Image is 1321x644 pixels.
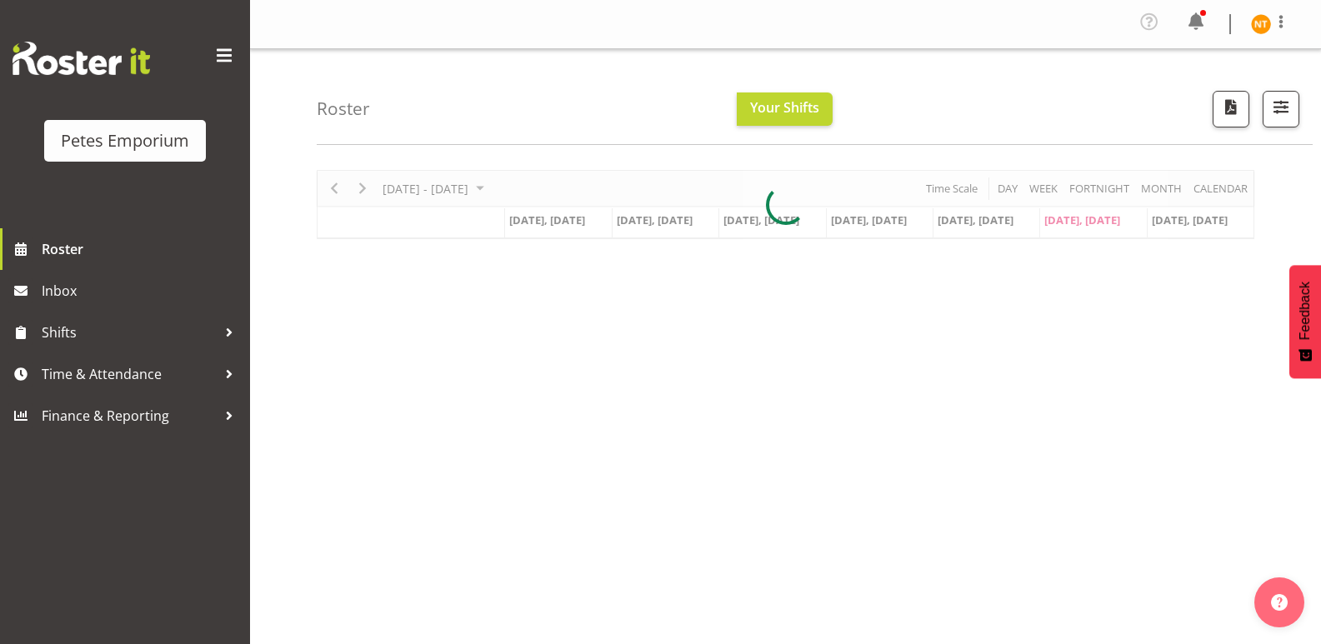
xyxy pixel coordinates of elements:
h4: Roster [317,99,370,118]
button: Your Shifts [737,92,833,126]
button: Download a PDF of the roster according to the set date range. [1213,91,1249,127]
span: Feedback [1298,282,1313,340]
img: help-xxl-2.png [1271,594,1288,611]
img: Rosterit website logo [13,42,150,75]
span: Time & Attendance [42,362,217,387]
span: Finance & Reporting [42,403,217,428]
button: Filter Shifts [1263,91,1299,127]
img: nicole-thomson8388.jpg [1251,14,1271,34]
span: Shifts [42,320,217,345]
button: Feedback - Show survey [1289,265,1321,378]
span: Roster [42,237,242,262]
div: Petes Emporium [61,128,189,153]
span: Your Shifts [750,98,819,117]
span: Inbox [42,278,242,303]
